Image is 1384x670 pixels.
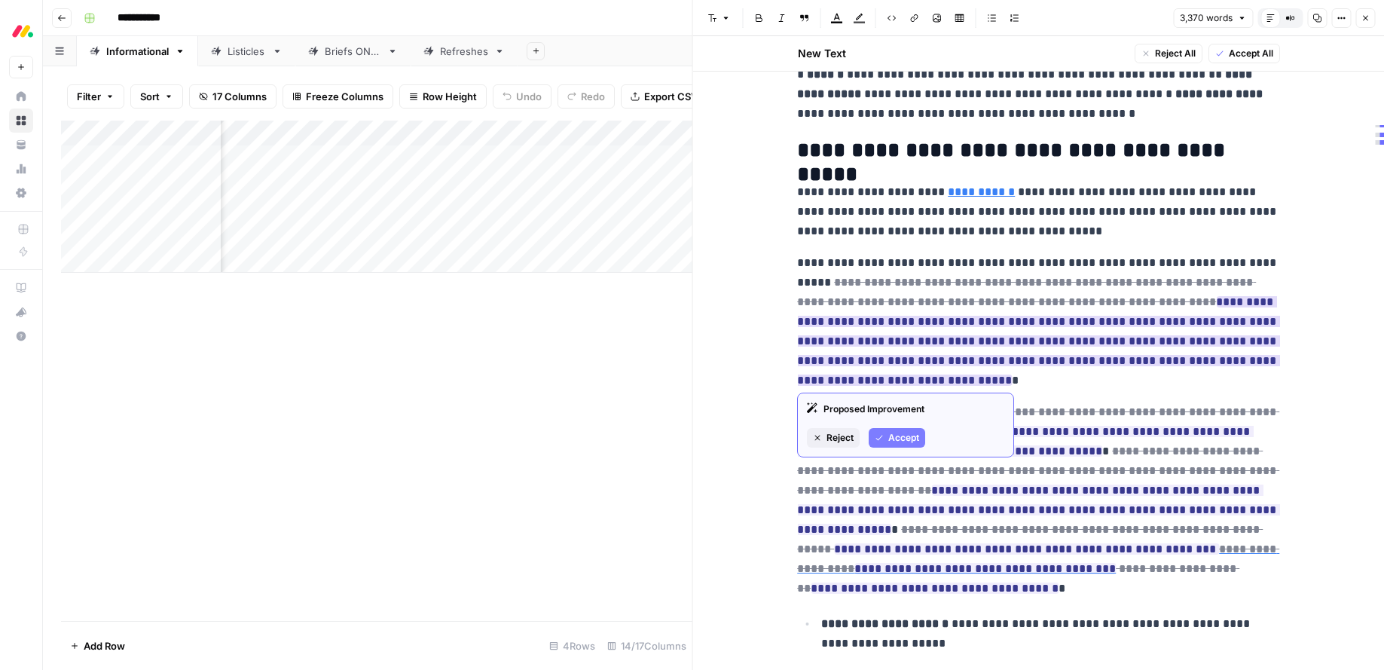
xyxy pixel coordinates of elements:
[130,84,183,109] button: Sort
[1208,44,1279,63] button: Accept All
[399,84,487,109] button: Row Height
[61,634,134,658] button: Add Row
[558,84,615,109] button: Redo
[106,44,169,59] div: Informational
[189,84,276,109] button: 17 Columns
[77,36,198,66] a: Informational
[306,89,383,104] span: Freeze Columns
[543,634,601,658] div: 4 Rows
[9,17,36,44] img: Monday.com Logo
[1134,44,1202,63] button: Reject All
[1180,11,1233,25] span: 3,370 words
[9,133,33,157] a: Your Data
[1228,47,1272,60] span: Accept All
[9,12,33,50] button: Workspace: Monday.com
[9,84,33,109] a: Home
[826,431,854,445] span: Reject
[84,638,125,653] span: Add Row
[423,89,477,104] span: Row Height
[440,44,488,59] div: Refreshes
[9,157,33,181] a: Usage
[601,634,692,658] div: 14/17 Columns
[807,428,860,448] button: Reject
[9,300,33,324] button: What's new?
[9,276,33,300] a: AirOps Academy
[9,181,33,205] a: Settings
[493,84,551,109] button: Undo
[228,44,266,59] div: Listicles
[807,402,1004,416] div: Proposed Improvement
[644,89,698,104] span: Export CSV
[1173,8,1253,28] button: 3,370 words
[325,44,381,59] div: Briefs ONLY
[581,89,605,104] span: Redo
[9,324,33,348] button: Help + Support
[10,301,32,323] div: What's new?
[797,46,845,61] h2: New Text
[212,89,267,104] span: 17 Columns
[621,84,707,109] button: Export CSV
[888,431,919,445] span: Accept
[67,84,124,109] button: Filter
[9,109,33,133] a: Browse
[869,428,925,448] button: Accept
[295,36,411,66] a: Briefs ONLY
[411,36,518,66] a: Refreshes
[283,84,393,109] button: Freeze Columns
[1154,47,1195,60] span: Reject All
[516,89,542,104] span: Undo
[140,89,160,104] span: Sort
[77,89,101,104] span: Filter
[198,36,295,66] a: Listicles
